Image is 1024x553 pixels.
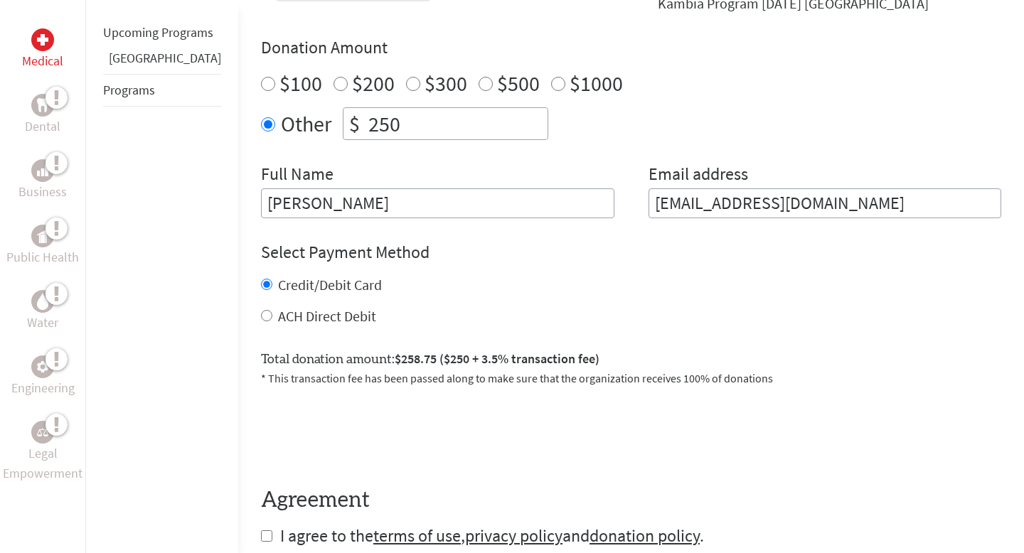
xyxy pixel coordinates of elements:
a: Programs [103,82,155,98]
img: Water [37,293,48,309]
img: Public Health [37,229,48,243]
label: $100 [279,70,322,97]
input: Your Email [649,188,1002,218]
p: Legal Empowerment [3,444,82,483]
input: Enter Full Name [261,188,614,218]
li: Upcoming Programs [103,17,221,48]
h4: Donation Amount [261,36,1001,59]
li: Belize [103,48,221,74]
p: Water [27,313,58,333]
a: Legal EmpowermentLegal Empowerment [3,421,82,483]
img: Business [37,165,48,176]
span: $258.75 ($250 + 3.5% transaction fee) [395,350,599,367]
p: Medical [22,51,63,71]
div: Public Health [31,225,54,247]
a: DentalDental [25,94,60,136]
li: Programs [103,74,221,107]
label: Total donation amount: [261,349,599,370]
label: $200 [352,70,395,97]
div: Dental [31,94,54,117]
h4: Select Payment Method [261,241,1001,264]
p: Dental [25,117,60,136]
label: $500 [497,70,540,97]
div: $ [343,108,366,139]
a: terms of use [373,525,461,547]
a: [GEOGRAPHIC_DATA] [109,50,221,66]
p: Business [18,182,67,202]
label: Other [281,107,331,140]
img: Medical [37,34,48,45]
label: Full Name [261,163,334,188]
a: privacy policy [465,525,562,547]
img: Engineering [37,361,48,372]
img: Dental [37,98,48,112]
a: EngineeringEngineering [11,355,75,398]
label: ACH Direct Debit [278,307,376,325]
div: Business [31,159,54,182]
img: Legal Empowerment [37,428,48,436]
a: BusinessBusiness [18,159,67,202]
a: Upcoming Programs [103,24,213,41]
a: MedicalMedical [22,28,63,71]
span: I agree to the , and . [280,525,704,547]
p: Engineering [11,378,75,398]
label: $1000 [570,70,623,97]
a: donation policy [590,525,700,547]
a: WaterWater [27,290,58,333]
label: Credit/Debit Card [278,276,382,294]
div: Medical [31,28,54,51]
p: * This transaction fee has been passed along to make sure that the organization receives 100% of ... [261,370,1001,387]
input: Enter Amount [366,108,548,139]
iframe: reCAPTCHA [261,404,477,459]
div: Engineering [31,355,54,378]
div: Legal Empowerment [31,421,54,444]
div: Water [31,290,54,313]
p: Public Health [6,247,79,267]
a: Public HealthPublic Health [6,225,79,267]
label: Email address [649,163,748,188]
h4: Agreement [261,488,1001,513]
label: $300 [425,70,467,97]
